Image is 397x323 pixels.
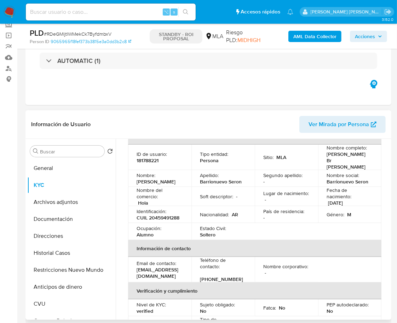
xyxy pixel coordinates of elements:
[200,301,235,308] p: Sujeto obligado :
[27,278,116,295] button: Anticipos de dinero
[200,308,206,314] p: No
[128,282,381,299] th: Verificación y cumplimiento
[40,53,377,69] div: AUTOMATIC (1)
[27,228,116,245] button: Direcciones
[200,172,219,178] p: Apellido :
[327,178,368,185] p: Barrionuevo Seron
[137,260,176,266] p: Email de contacto :
[40,148,102,155] input: Buscar
[51,39,131,45] a: 9065965f18fef373b3815e3a0dd3b2c8
[279,305,285,311] p: No
[27,194,116,211] button: Archivos adjuntos
[26,7,196,17] input: Buscar usuario o caso...
[311,8,382,15] p: jian.marin@mercadolibre.com
[27,295,116,312] button: CVU
[137,301,166,308] p: Nivel de KYC :
[265,270,266,276] p: -
[327,172,359,178] p: Nombre social :
[200,231,215,238] p: Soltero
[200,257,246,270] p: Teléfono de contacto :
[200,225,226,231] p: Estado Civil :
[200,276,243,282] p: [PHONE_NUMBER]
[265,196,266,203] p: -
[27,262,116,278] button: Restricciones Nuevo Mundo
[232,211,238,218] p: AR
[57,57,100,65] h3: AUTOMATIC (1)
[27,177,116,194] button: KYC
[137,266,180,279] p: [EMAIL_ADDRESS][DOMAIN_NAME]
[137,308,153,314] p: verified
[276,154,286,160] p: MLA
[200,157,219,164] p: Persona
[263,208,304,215] p: País de residencia :
[44,30,111,37] span: # RDeGMljtlWMekCk7ByfdmbxV
[205,33,223,40] div: MLA
[200,193,233,200] p: Soft descriptor :
[299,116,386,133] button: Ver Mirada por Persona
[27,160,116,177] button: General
[309,116,369,133] span: Ver Mirada por Persona
[200,151,228,157] p: Tipo entidad :
[173,8,175,15] span: s
[328,200,343,206] p: [DATE]
[163,8,169,15] span: ⌥
[27,245,116,262] button: Historial Casos
[137,172,155,178] p: Nombre :
[178,7,193,17] button: search-icon
[137,151,167,157] p: ID de usuario :
[241,8,280,16] span: Accesos rápidos
[293,31,336,42] b: AML Data Collector
[263,172,303,178] p: Segundo apellido :
[327,145,367,151] p: Nombre completo :
[137,157,159,164] p: 181788221
[327,308,333,314] p: No
[327,301,369,308] p: PEP autodeclarado :
[30,27,44,39] b: PLD
[200,211,229,218] p: Nacionalidad :
[31,121,91,128] h1: Información de Usuario
[138,200,148,206] p: Hola
[200,178,242,185] p: Barrionuevo Seron
[263,215,265,221] p: -
[263,178,265,185] p: -
[137,215,179,221] p: CUIL 20459491288
[107,148,113,156] button: Volver al orden por defecto
[263,190,309,196] p: Lugar de nacimiento :
[327,187,373,200] p: Fecha de nacimiento :
[382,17,393,22] span: 3.152.0
[288,31,341,42] button: AML Data Collector
[355,31,375,42] span: Acciones
[226,29,267,44] span: Riesgo PLD:
[263,154,274,160] p: Sitio :
[327,151,370,170] p: [PERSON_NAME] Br [PERSON_NAME]
[347,211,351,218] p: M
[137,178,176,185] p: [PERSON_NAME]
[350,31,387,42] button: Acciones
[327,211,344,218] p: Género :
[237,36,260,44] span: MIDHIGH
[137,208,166,215] p: Identificación :
[137,225,161,231] p: Ocupación :
[287,9,293,15] a: Notificaciones
[27,211,116,228] button: Documentación
[137,231,154,238] p: Alumno
[384,8,392,16] a: Salir
[137,187,183,200] p: Nombre del comercio :
[236,193,237,200] p: -
[263,263,308,270] p: Nombre corporativo :
[33,148,39,154] button: Buscar
[263,305,276,311] p: Fatca :
[150,29,202,43] p: STANDBY - ROI PROPOSAL
[30,39,49,45] b: Person ID
[128,240,381,257] th: Información de contacto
